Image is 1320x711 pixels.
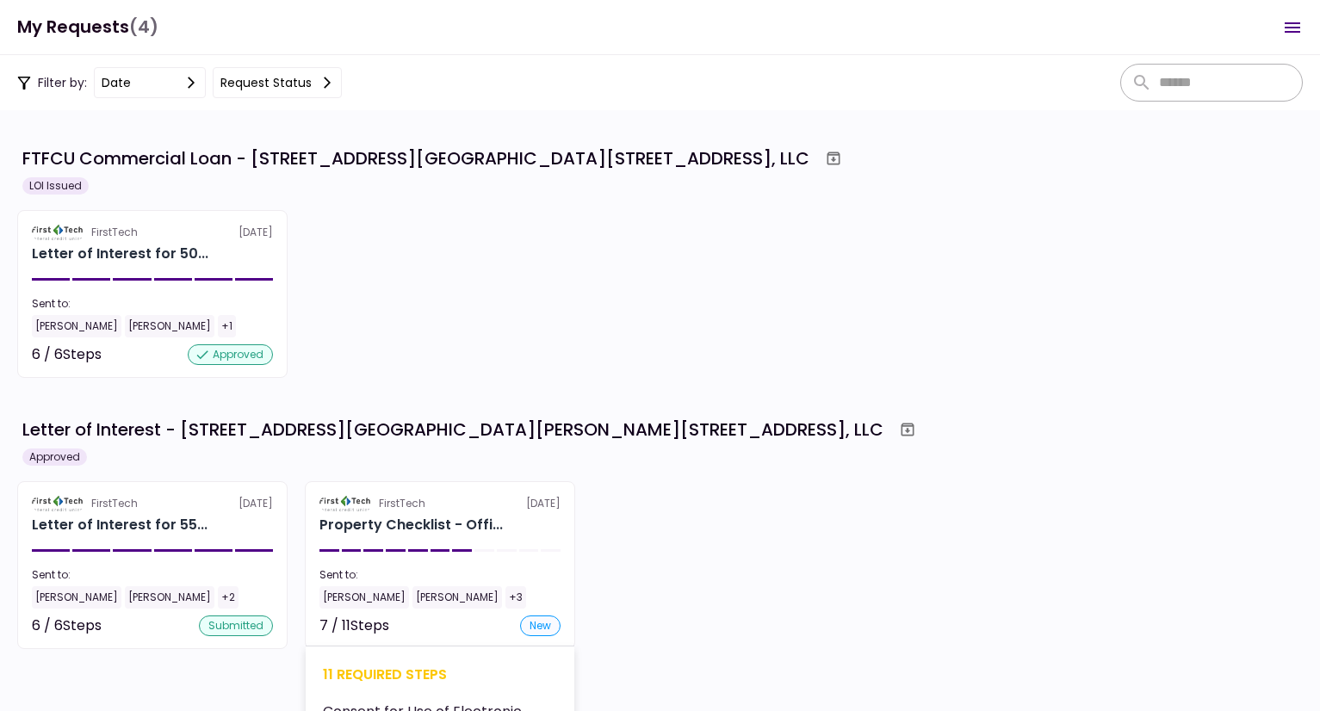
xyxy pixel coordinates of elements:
img: Partner logo [319,496,372,511]
button: Archive workflow [892,414,923,445]
button: Archive workflow [818,143,849,174]
div: [DATE] [319,496,561,511]
span: (4) [129,9,158,45]
div: Letter of Interest for 503 E 6th Street Del Rio TX, LLC 503 E 6th Street Del Rio [32,244,208,264]
div: Property Checklist - Office Retail for 5515 BRITTMOORE ROAD, LLC 3711 Chester Avenue [319,515,503,535]
div: [PERSON_NAME] [412,586,502,609]
div: 7 / 11 Steps [319,615,389,636]
div: Sent to: [32,567,273,583]
div: +2 [218,586,239,609]
div: Approved [22,448,87,466]
div: +3 [505,586,526,609]
div: FirstTech [379,496,425,511]
div: Letter of Interest for 5515 BRITTMOORE ROAD, LLC 3711 Chester Avenue Cleveland [32,515,208,535]
div: 6 / 6 Steps [32,344,102,365]
div: submitted [199,615,273,636]
div: +1 [218,315,236,337]
div: Letter of Interest - [STREET_ADDRESS][GEOGRAPHIC_DATA][PERSON_NAME][STREET_ADDRESS], LLC [22,417,883,442]
div: Sent to: [32,296,273,312]
div: [PERSON_NAME] [125,315,214,337]
div: 6 / 6 Steps [32,615,102,636]
div: [DATE] [32,225,273,240]
div: FirstTech [91,225,138,240]
div: [PERSON_NAME] [32,586,121,609]
div: new [520,615,561,636]
div: 11 required steps [323,664,557,685]
div: Filter by: [17,67,342,98]
div: [PERSON_NAME] [125,586,214,609]
div: approved [188,344,273,365]
button: Open menu [1272,7,1313,48]
img: Partner logo [32,225,84,240]
button: Request status [213,67,342,98]
div: date [102,73,131,92]
h1: My Requests [17,9,158,45]
div: [PERSON_NAME] [32,315,121,337]
img: Partner logo [32,496,84,511]
button: date [94,67,206,98]
div: FTFCU Commercial Loan - [STREET_ADDRESS][GEOGRAPHIC_DATA][STREET_ADDRESS], LLC [22,145,809,171]
div: [PERSON_NAME] [319,586,409,609]
div: FirstTech [91,496,138,511]
div: LOI Issued [22,177,89,195]
div: Sent to: [319,567,561,583]
div: [DATE] [32,496,273,511]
